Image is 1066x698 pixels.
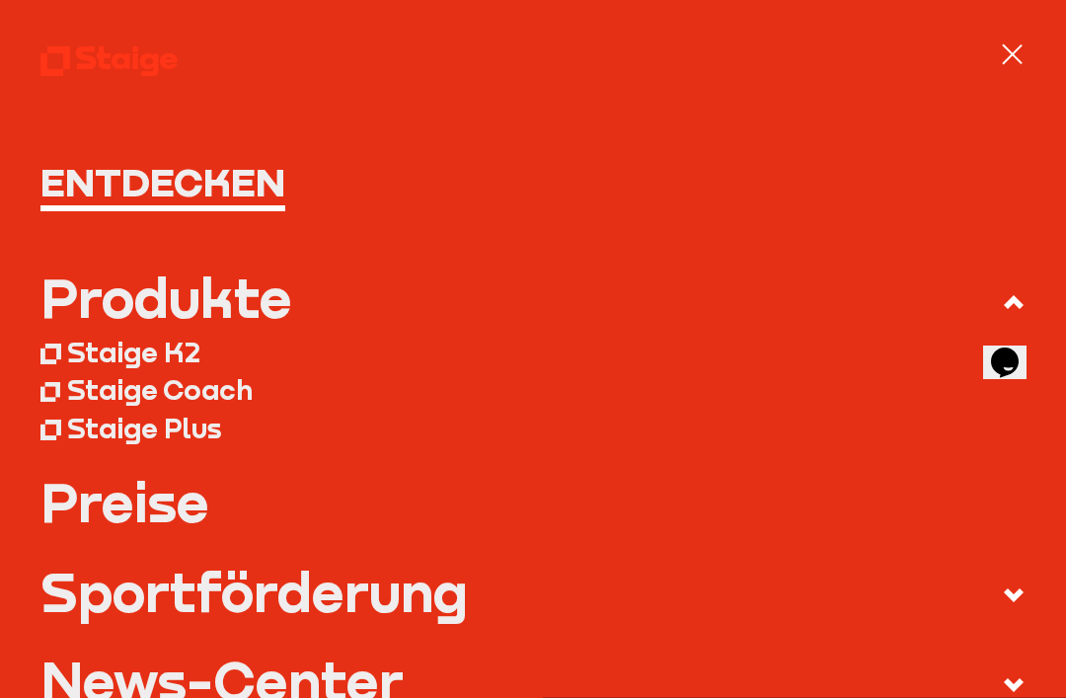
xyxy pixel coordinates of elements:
[40,565,468,619] div: Sportförderung
[40,410,1026,448] a: Staige Plus
[67,373,253,407] div: Staige Coach
[40,475,1026,529] a: Preise
[67,412,222,445] div: Staige Plus
[40,271,292,325] div: Produkte
[983,320,1046,379] iframe: chat widget
[40,333,1026,371] a: Staige K2
[40,371,1026,410] a: Staige Coach
[67,336,200,369] div: Staige K2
